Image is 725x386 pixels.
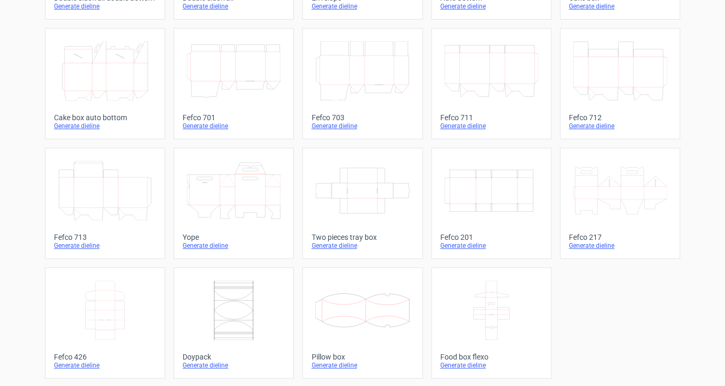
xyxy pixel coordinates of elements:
div: Generate dieline [183,241,285,250]
div: Fefco 712 [569,113,671,122]
a: Fefco 217Generate dieline [560,148,680,259]
a: Fefco 201Generate dieline [431,148,551,259]
div: Generate dieline [569,241,671,250]
div: Generate dieline [569,2,671,11]
div: Generate dieline [183,2,285,11]
a: Fefco 426Generate dieline [45,267,165,379]
div: Generate dieline [440,241,542,250]
div: Generate dieline [54,241,156,250]
a: Fefco 713Generate dieline [45,148,165,259]
div: Doypack [183,353,285,361]
div: Generate dieline [54,361,156,370]
div: Two pieces tray box [311,233,413,241]
div: Generate dieline [311,361,413,370]
div: Generate dieline [440,361,542,370]
div: Cake box auto bottom [54,113,156,122]
div: Pillow box [311,353,413,361]
div: Generate dieline [440,2,542,11]
div: Generate dieline [54,2,156,11]
a: DoypackGenerate dieline [174,267,294,379]
div: Generate dieline [311,122,413,130]
a: Two pieces tray boxGenerate dieline [302,148,422,259]
div: Generate dieline [183,361,285,370]
div: Fefco 701 [183,113,285,122]
div: Food box flexo [440,353,542,361]
div: Fefco 201 [440,233,542,241]
div: Generate dieline [440,122,542,130]
div: Fefco 711 [440,113,542,122]
a: Pillow boxGenerate dieline [302,267,422,379]
div: Fefco 217 [569,233,671,241]
div: Generate dieline [54,122,156,130]
div: Generate dieline [183,122,285,130]
a: YopeGenerate dieline [174,148,294,259]
div: Fefco 713 [54,233,156,241]
div: Generate dieline [311,2,413,11]
a: Food box flexoGenerate dieline [431,267,551,379]
a: Fefco 712Generate dieline [560,28,680,139]
div: Generate dieline [311,241,413,250]
div: Fefco 426 [54,353,156,361]
a: Fefco 703Generate dieline [302,28,422,139]
div: Generate dieline [569,122,671,130]
a: Fefco 701Generate dieline [174,28,294,139]
a: Fefco 711Generate dieline [431,28,551,139]
div: Fefco 703 [311,113,413,122]
div: Yope [183,233,285,241]
a: Cake box auto bottomGenerate dieline [45,28,165,139]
